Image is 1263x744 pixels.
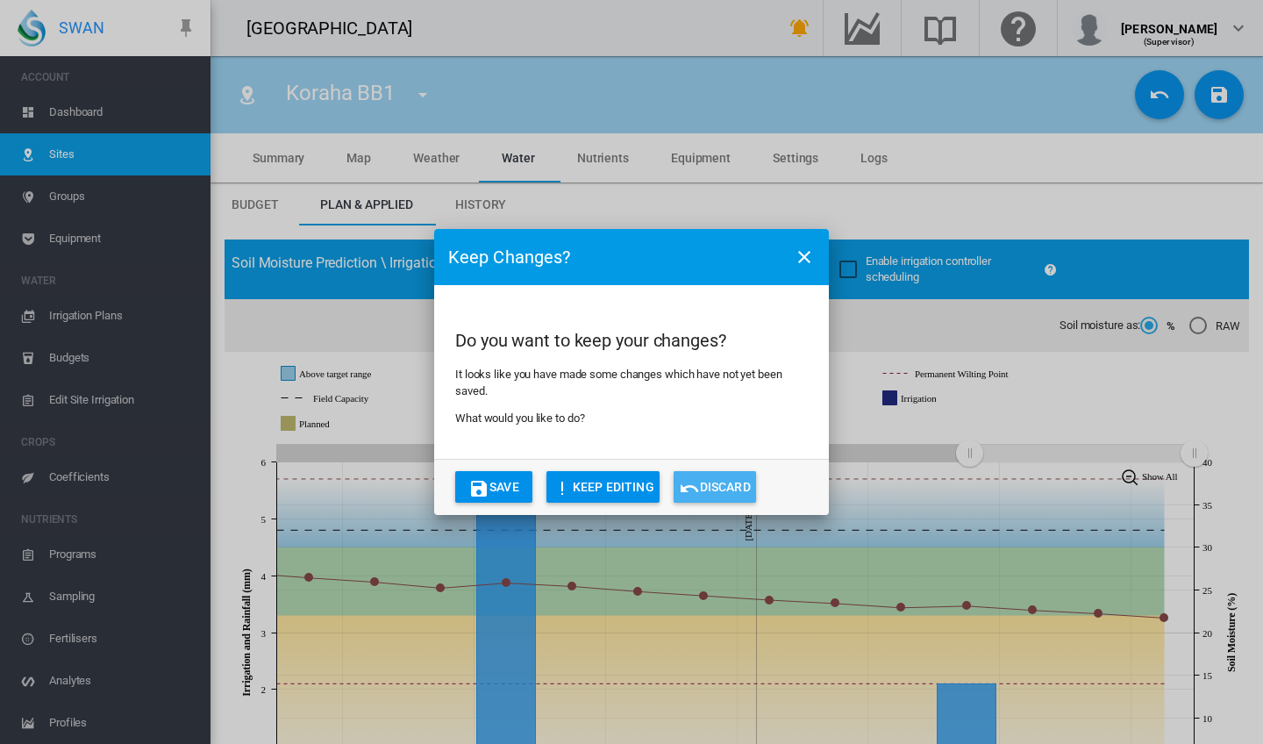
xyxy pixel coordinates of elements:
button: icon-undoDiscard [674,471,756,503]
button: icon-content-saveSave [455,471,532,503]
p: What would you like to do? [455,411,808,426]
h3: Keep Changes? [448,245,570,269]
md-icon: icon-undo [679,478,700,499]
md-dialog: Do you ... [434,229,829,515]
md-icon: icon-content-save [468,478,489,499]
md-icon: icon-exclamation [552,478,573,499]
h2: Do you want to keep your changes? [455,328,808,353]
p: It looks like you have made some changes which have not yet been saved. [455,367,808,398]
md-icon: icon-close [794,247,815,268]
button: icon-exclamationKEEP EDITING [546,471,660,503]
button: icon-close [787,240,822,275]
